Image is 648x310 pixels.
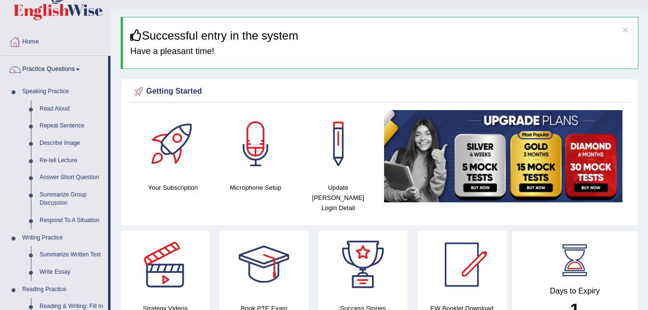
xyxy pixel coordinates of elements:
[302,183,374,213] h4: Update [PERSON_NAME] Login Detail
[0,28,110,53] a: Home
[130,29,631,42] h3: Successful entry in the system
[35,169,108,186] a: Answer Short Question
[0,56,108,80] a: Practice Questions
[35,264,108,281] a: Write Essay
[384,110,622,202] img: small5.jpg
[35,246,108,264] a: Summarize Written Text
[622,25,628,35] button: ×
[35,100,108,118] a: Read Aloud
[137,183,209,193] h4: Your Subscription
[18,281,108,298] a: Reading Practice
[18,229,108,247] a: Writing Practice
[35,135,108,152] a: Describe Image
[35,212,108,229] a: Respond To A Situation
[35,152,108,169] a: Re-tell Lecture
[130,47,631,56] h4: Have a pleasant time!
[523,287,627,296] h4: Days to Expiry
[132,85,627,99] div: Getting Started
[219,183,292,193] h4: Microphone Setup
[35,117,108,135] a: Repeat Sentence
[18,83,108,100] a: Speaking Practice
[35,186,108,212] a: Summarize Group Discussion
